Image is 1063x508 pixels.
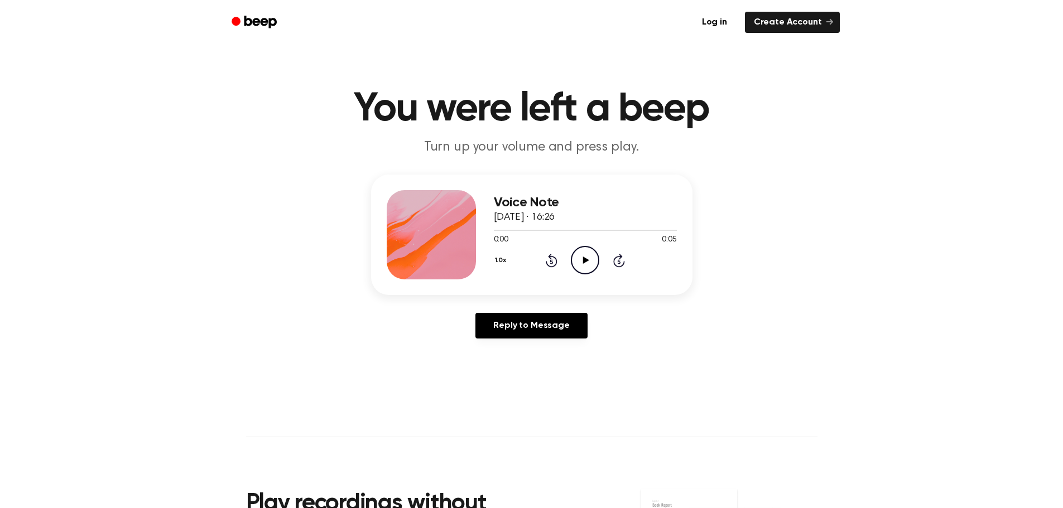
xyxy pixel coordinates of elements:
a: Reply to Message [475,313,587,338]
h3: Voice Note [494,195,677,210]
button: 1.0x [494,251,511,270]
span: 0:00 [494,234,508,246]
h1: You were left a beep [246,89,817,129]
a: Log in [691,9,738,35]
a: Beep [224,12,287,33]
span: 0:05 [662,234,676,246]
p: Turn up your volume and press play. [318,138,746,157]
a: Create Account [745,12,840,33]
span: [DATE] · 16:26 [494,212,555,222]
